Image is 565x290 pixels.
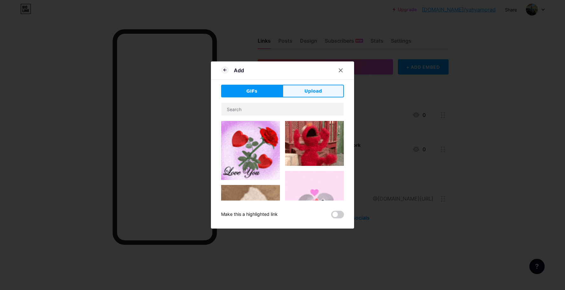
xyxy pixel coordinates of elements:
img: Gihpy [285,121,344,166]
span: Upload [304,88,322,95]
img: Gihpy [221,121,280,180]
img: Gihpy [221,185,280,290]
button: GIFs [221,85,282,97]
div: Add [234,67,244,74]
img: Gihpy [285,171,344,230]
div: Make this a highlighted link [221,211,278,218]
button: Upload [282,85,344,97]
input: Search [221,103,344,116]
span: GIFs [246,88,257,95]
